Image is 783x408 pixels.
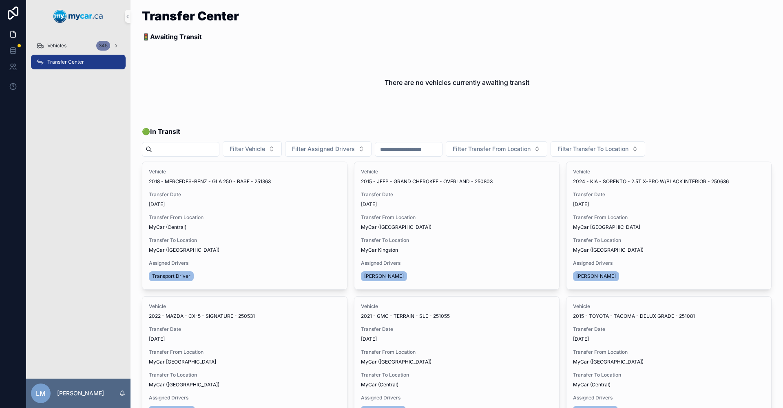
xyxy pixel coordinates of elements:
[149,169,341,175] span: Vehicle
[361,313,450,319] span: 2021 - GMC - TERRAIN - SLE - 251055
[152,273,190,279] span: Transport Driver
[149,381,219,388] span: MyCar ([GEOGRAPHIC_DATA])
[361,191,553,198] span: Transfer Date
[149,237,341,244] span: Transfer To Location
[573,359,644,365] span: MyCar ([GEOGRAPHIC_DATA])
[230,145,265,153] span: Filter Vehicle
[573,395,765,401] span: Assigned Drivers
[142,32,239,42] p: 🚦
[573,260,765,266] span: Assigned Drivers
[573,372,765,378] span: Transfer To Location
[573,326,765,333] span: Transfer Date
[361,224,431,231] span: MyCar ([GEOGRAPHIC_DATA])
[149,178,271,185] span: 2018 - MERCEDES-BENZ - GLA 250 - BASE - 251363
[361,349,553,355] span: Transfer From Location
[364,273,404,279] span: [PERSON_NAME]
[573,349,765,355] span: Transfer From Location
[149,313,255,319] span: 2022 - MAZDA - CX-5 - SIGNATURE - 250531
[149,303,341,310] span: Vehicle
[150,127,180,135] strong: In Transit
[149,359,216,365] span: MyCar [GEOGRAPHIC_DATA]
[573,224,640,231] span: MyCar [GEOGRAPHIC_DATA]
[47,59,84,65] span: Transfer Center
[573,381,610,388] span: MyCar (Central)
[142,126,180,136] span: 🟢
[31,55,126,69] a: Transfer Center
[576,273,616,279] span: [PERSON_NAME]
[142,10,239,22] h1: Transfer Center
[566,162,772,290] a: Vehicle2024 - KIA - SORENTO - 2.5T X-PRO W/BLACK INTERIOR - 250636Transfer Date[DATE]Transfer Fro...
[149,395,341,401] span: Assigned Drivers
[142,162,347,290] a: Vehicle2018 - MERCEDES-BENZ - GLA 250 - BASE - 251363Transfer Date[DATE]Transfer From LocationMyC...
[361,247,398,253] span: MyCar Kingston
[453,145,531,153] span: Filter Transfer From Location
[551,141,645,157] button: Select Button
[292,145,355,153] span: Filter Assigned Drivers
[26,33,130,80] div: scrollable content
[149,224,186,231] span: MyCar (Central)
[361,214,553,221] span: Transfer From Location
[361,237,553,244] span: Transfer To Location
[96,41,110,51] div: 345
[361,326,553,333] span: Transfer Date
[573,247,644,253] span: MyCar ([GEOGRAPHIC_DATA])
[53,10,103,23] img: App logo
[361,372,553,378] span: Transfer To Location
[573,178,729,185] span: 2024 - KIA - SORENTO - 2.5T X-PRO W/BLACK INTERIOR - 250636
[149,201,341,208] span: [DATE]
[361,169,553,175] span: Vehicle
[223,141,282,157] button: Select Button
[573,313,695,319] span: 2015 - TOYOTA - TACOMA - DELUX GRADE - 251081
[149,326,341,333] span: Transfer Date
[361,260,553,266] span: Assigned Drivers
[385,78,529,87] h2: There are no vehicles currently awaiting transit
[361,381,398,388] span: MyCar (Central)
[361,359,431,365] span: MyCar ([GEOGRAPHIC_DATA])
[446,141,547,157] button: Select Button
[149,214,341,221] span: Transfer From Location
[573,201,765,208] span: [DATE]
[573,237,765,244] span: Transfer To Location
[57,389,104,397] p: [PERSON_NAME]
[149,372,341,378] span: Transfer To Location
[573,214,765,221] span: Transfer From Location
[573,169,765,175] span: Vehicle
[361,201,553,208] span: [DATE]
[361,395,553,401] span: Assigned Drivers
[47,42,66,49] span: Vehicles
[557,145,628,153] span: Filter Transfer To Location
[36,388,46,398] span: LM
[361,303,553,310] span: Vehicle
[149,260,341,266] span: Assigned Drivers
[573,336,765,342] span: [DATE]
[149,247,219,253] span: MyCar ([GEOGRAPHIC_DATA])
[361,336,553,342] span: [DATE]
[573,303,765,310] span: Vehicle
[573,191,765,198] span: Transfer Date
[149,336,341,342] span: [DATE]
[149,349,341,355] span: Transfer From Location
[150,33,202,41] strong: Awaiting Transit
[31,38,126,53] a: Vehicles345
[285,141,372,157] button: Select Button
[354,162,560,290] a: Vehicle2015 - JEEP - GRAND CHEROKEE - OVERLAND - 250803Transfer Date[DATE]Transfer From LocationM...
[149,191,341,198] span: Transfer Date
[361,178,493,185] span: 2015 - JEEP - GRAND CHEROKEE - OVERLAND - 250803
